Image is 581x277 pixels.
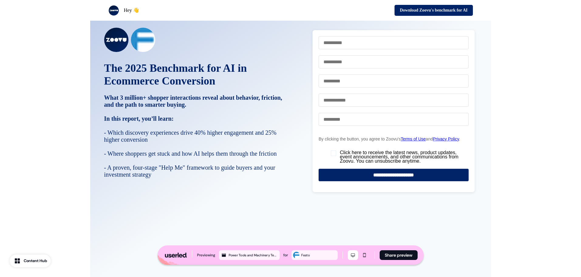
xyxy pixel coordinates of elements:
[9,109,159,114] p: By clicking the button, you agree to Zoovu's and .
[301,252,337,258] div: Festo
[395,5,473,16] button: Download Zoovu's benchmark for AI
[21,123,159,136] span: Click here to receive the latest news, product updates, event announcements, and other communicat...
[10,254,51,267] button: Content Hub
[104,115,174,122] strong: In this report, you’ll learn:
[380,250,418,260] button: Share preview
[104,129,277,143] span: - Which discovery experiences drive 40% higher engagement and 25% higher conversion
[229,252,279,258] div: Power Tools and Machinery Template
[124,7,139,14] p: Hey 👋
[348,250,358,260] button: Desktop mode
[24,258,47,264] div: Content Hub
[91,109,115,114] a: Terms of Use
[123,109,149,114] a: Privacy Policy
[104,150,277,157] span: - Where shoppers get stuck and how AI helps them through the friction
[104,62,247,87] span: The 2025 Benchmark for AI in Ecommerce Conversion
[104,164,275,178] span: - A proven, four-stage "Help Me" framework to guide buyers and your investment strategy
[359,250,370,260] button: Mobile mode
[283,252,288,258] div: for
[197,252,215,258] div: Previewing
[104,66,282,108] strong: What 3 million+ shopper interactions reveal about behavior, friction, and the path to smarter buy...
